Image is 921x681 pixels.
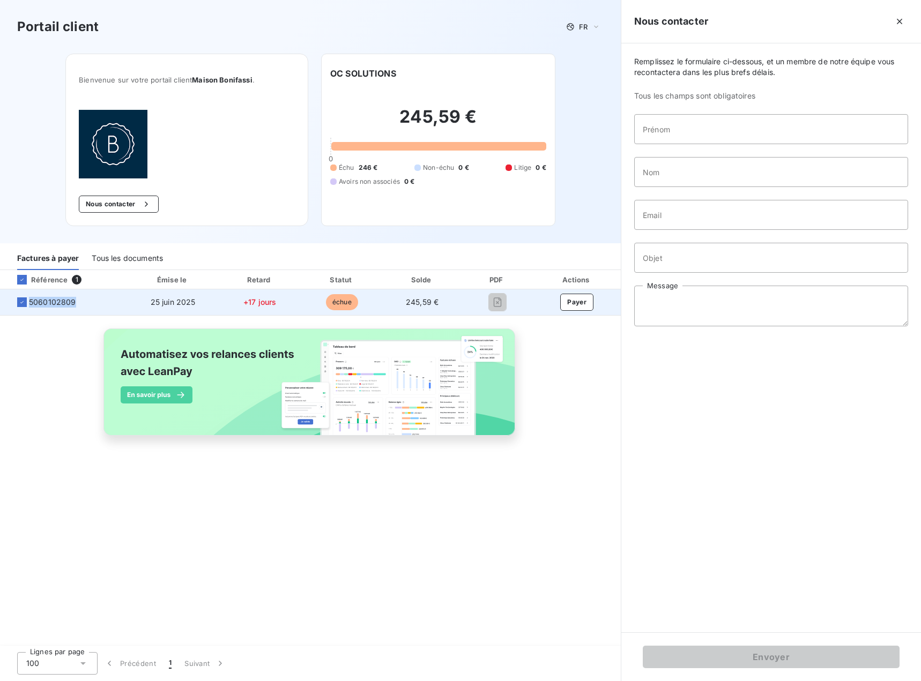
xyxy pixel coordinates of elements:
button: Précédent [98,652,162,675]
span: Bienvenue sur votre portail client . [79,76,295,84]
button: Nous contacter [79,196,158,213]
span: 0 € [404,177,414,186]
img: banner [94,322,527,454]
input: placeholder [634,157,908,187]
div: Actions [535,274,619,285]
input: placeholder [634,200,908,230]
span: 0 € [458,163,469,173]
span: 0 € [536,163,546,173]
span: 5060102809 [29,297,76,308]
span: +17 jours [243,297,276,306]
button: Payer [560,294,593,311]
div: Statut [303,274,381,285]
span: 1 [72,275,81,285]
span: Maison Bonifassi [192,76,252,84]
span: 245,59 € [406,297,439,306]
div: Référence [9,275,68,285]
div: Émise le [130,274,216,285]
span: échue [326,294,358,310]
div: PDF [464,274,531,285]
span: Tous les champs sont obligatoires [634,91,908,101]
span: 246 € [359,163,378,173]
span: 100 [26,658,39,669]
div: Solde [385,274,460,285]
button: 1 [162,652,178,675]
span: Échu [339,163,354,173]
span: 0 [329,154,333,163]
button: Envoyer [643,646,900,668]
div: Tous les documents [92,248,163,270]
div: Retard [220,274,299,285]
span: Avoirs non associés [339,177,400,186]
input: placeholder [634,243,908,273]
button: Suivant [178,652,232,675]
h6: OC SOLUTIONS [330,67,396,80]
span: Non-échu [423,163,454,173]
h3: Portail client [17,17,99,36]
span: 25 juin 2025 [151,297,196,306]
div: Factures à payer [17,248,79,270]
span: 1 [169,658,172,669]
h2: 245,59 € [330,106,546,138]
span: FR [579,23,588,31]
input: placeholder [634,114,908,144]
img: Company logo [79,110,147,178]
span: Litige [514,163,531,173]
span: Remplissez le formulaire ci-dessous, et un membre de notre équipe vous recontactera dans les plus... [634,56,908,78]
h5: Nous contacter [634,14,708,29]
